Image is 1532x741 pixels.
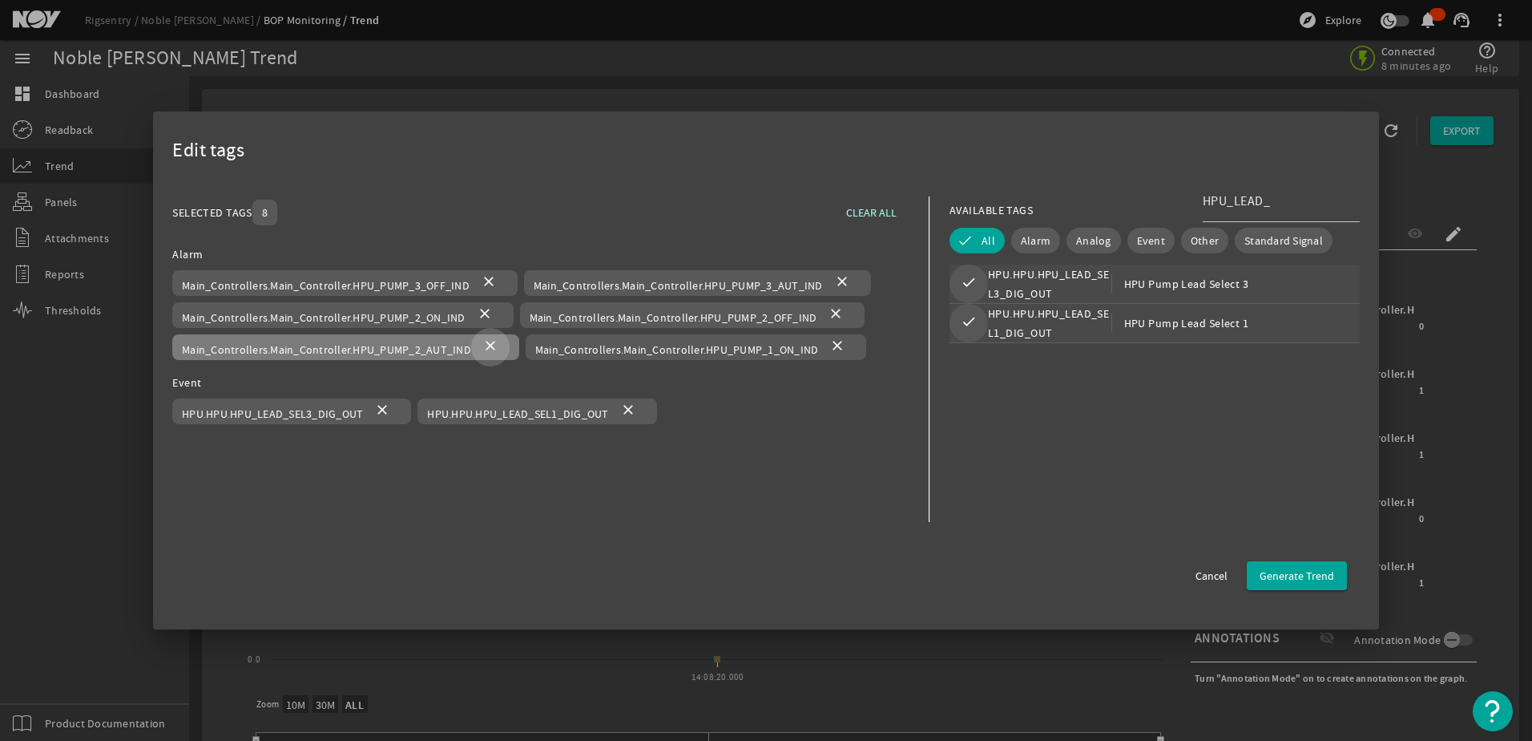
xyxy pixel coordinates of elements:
[172,131,1360,171] div: Edit tags
[262,204,268,221] span: 8
[1021,233,1050,249] span: Alarm
[535,342,819,357] span: Main_Controllers.Main_Controller.HPU_PUMP_1_ON_IND
[427,407,608,421] span: HPU.HPU.HPU_LEAD_SEL1_DIG_OUT
[988,304,1111,342] span: HPU.HPU.HPU_LEAD_SEL1_DIG_OUT
[833,198,909,227] button: CLEAR ALL
[846,203,897,222] span: CLEAR ALL
[1111,314,1249,333] span: HPU Pump Lead Select 1
[182,407,363,421] span: HPU.HPU.HPU_LEAD_SEL3_DIG_OUT
[182,310,466,325] span: Main_Controllers.Main_Controller.HPU_PUMP_2_ON_IND
[475,306,494,325] mat-icon: close
[826,306,845,325] mat-icon: close
[1473,691,1513,731] button: Open Resource Center
[1247,561,1347,590] button: Generate Trend
[1137,233,1165,249] span: Event
[172,373,909,392] div: Event
[182,342,471,357] span: Main_Controllers.Main_Controller.HPU_PUMP_2_AUT_IND
[988,265,1111,303] span: HPU.HPU.HPU_LEAD_SEL3_DIG_OUT
[1183,561,1240,590] button: Cancel
[1191,233,1219,249] span: Other
[828,338,847,357] mat-icon: close
[949,200,1033,220] div: AVAILABLE TAGS
[1195,568,1228,584] span: Cancel
[530,310,817,325] span: Main_Controllers.Main_Controller.HPU_PUMP_2_OFF_IND
[479,273,498,293] mat-icon: close
[959,314,978,333] mat-icon: check
[1203,192,1347,211] input: Search Tag Names
[481,338,500,357] mat-icon: close
[982,233,995,249] span: All
[373,402,392,421] mat-icon: close
[1244,233,1323,249] span: Standard Signal
[1076,233,1111,249] span: Analog
[182,278,470,293] span: Main_Controllers.Main_Controller.HPU_PUMP_3_OFF_IND
[1111,274,1249,294] span: HPU Pump Lead Select 3
[619,402,638,421] mat-icon: close
[172,245,909,264] div: Alarm
[172,203,252,222] div: SELECTED TAGS
[959,274,978,294] mat-icon: check
[833,273,852,293] mat-icon: close
[1260,568,1334,584] span: Generate Trend
[534,278,823,293] span: Main_Controllers.Main_Controller.HPU_PUMP_3_AUT_IND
